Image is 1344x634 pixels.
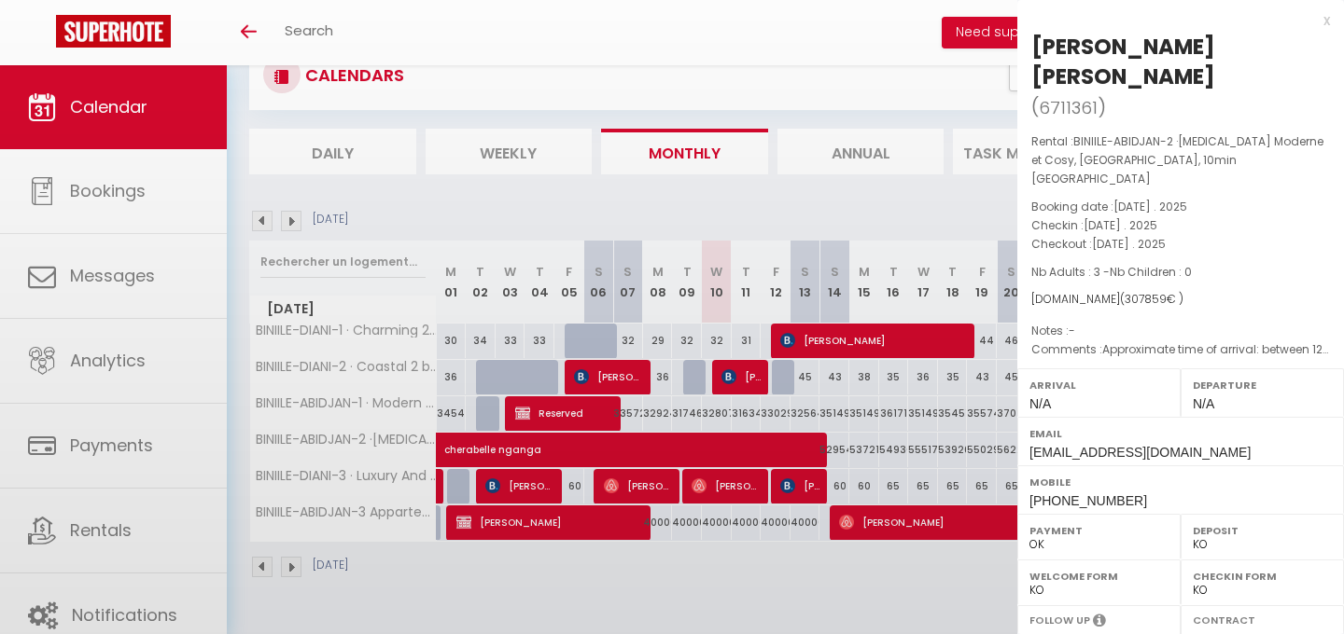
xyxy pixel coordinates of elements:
div: [PERSON_NAME] [PERSON_NAME] [1031,32,1330,91]
span: [EMAIL_ADDRESS][DOMAIN_NAME] [1029,445,1251,460]
i: Select YES if you want to send post-checkout messages sequences [1093,613,1106,633]
iframe: Chat [1265,550,1330,620]
span: N/A [1193,396,1214,411]
p: Checkout : [1031,235,1330,254]
span: [DATE] . 2025 [1113,199,1187,214]
label: Deposit [1193,521,1332,540]
p: Checkin : [1031,216,1330,235]
label: Email [1029,424,1332,443]
span: 6711361 [1039,96,1098,119]
span: BINIILE-ABIDJAN-2 ·[MEDICAL_DATA] Moderne et Cosy, [GEOGRAPHIC_DATA], 10min [GEOGRAPHIC_DATA] [1031,133,1323,186]
span: [DATE] . 2025 [1084,217,1157,233]
button: Ouvrir le widget de chat LiveChat [15,7,71,63]
p: Comments : [1031,340,1330,359]
label: Departure [1193,376,1332,394]
div: [DOMAIN_NAME] [1031,291,1330,309]
span: - [1069,323,1075,338]
p: Booking date : [1031,198,1330,216]
span: 307859 [1125,291,1167,307]
span: N/A [1029,396,1051,411]
p: Rental : [1031,132,1330,188]
span: [PHONE_NUMBER] [1029,493,1147,508]
span: [DATE] . 2025 [1092,236,1166,252]
span: Nb Children : 0 [1110,264,1192,280]
label: Payment [1029,521,1169,540]
label: Arrival [1029,376,1169,394]
p: Notes : [1031,322,1330,340]
span: Nb Adults : 3 - [1031,264,1192,280]
label: Checkin form [1193,567,1332,586]
label: Welcome form [1029,567,1169,586]
label: Mobile [1029,473,1332,491]
label: Contract [1193,613,1255,625]
label: Follow up [1029,613,1090,628]
span: ( € ) [1120,291,1183,307]
div: x [1017,9,1330,32]
span: ( ) [1031,94,1106,120]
